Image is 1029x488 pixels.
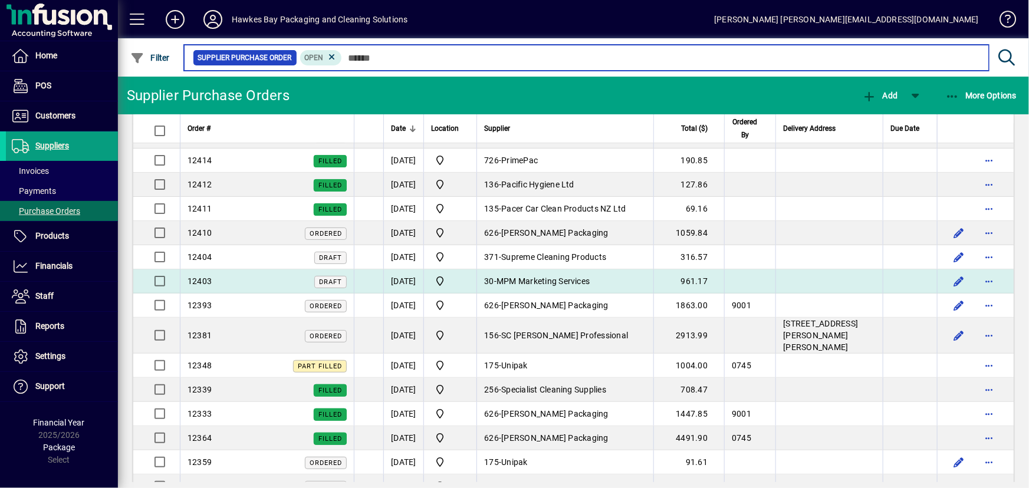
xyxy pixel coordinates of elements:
span: 12339 [188,385,212,394]
span: Support [35,381,65,391]
span: Central [431,226,469,240]
span: POS [35,81,51,90]
button: Filter [127,47,173,68]
a: Financials [6,252,118,281]
button: Add [859,85,900,106]
span: Supplier [484,122,510,135]
span: Delivery Address [783,122,836,135]
button: More options [980,453,999,471]
span: Central [431,153,469,167]
button: More options [980,223,999,242]
td: [DATE] [383,426,423,450]
button: More Options [942,85,1020,106]
span: Invoices [12,166,49,176]
span: Draft [319,278,342,286]
span: Draft [319,254,342,262]
span: 12381 [188,331,212,340]
td: - [476,269,653,294]
td: [DATE] [383,149,423,173]
span: Purchase Orders [12,206,80,216]
button: More options [980,272,999,291]
span: Open [305,54,324,62]
span: [PERSON_NAME] Packaging [501,433,609,443]
span: Total ($) [681,122,708,135]
span: Central [431,250,469,264]
span: Filled [318,387,342,394]
span: Filled [318,157,342,165]
span: 136 [484,180,499,189]
td: [DATE] [383,318,423,354]
td: 1447.85 [653,402,724,426]
span: Ordered [310,302,342,310]
span: 256 [484,385,499,394]
button: Edit [949,223,968,242]
td: - [476,245,653,269]
td: 961.17 [653,269,724,294]
a: POS [6,71,118,101]
button: Edit [949,296,968,315]
a: Support [6,372,118,401]
span: 371 [484,252,499,262]
td: 91.61 [653,450,724,474]
td: 708.47 [653,378,724,402]
td: 69.16 [653,197,724,221]
td: [DATE] [383,269,423,294]
button: More options [980,175,999,194]
span: Settings [35,351,65,361]
span: Central [431,431,469,445]
span: 12412 [188,180,212,189]
span: 12411 [188,204,212,213]
span: 9001 [732,409,751,418]
span: Specialist Cleaning Supplies [501,385,606,394]
td: [STREET_ADDRESS][PERSON_NAME][PERSON_NAME] [775,318,883,354]
span: Products [35,231,69,240]
mat-chip: Completion Status: Open [300,50,342,65]
td: - [476,318,653,354]
span: Order # [188,122,211,135]
span: More Options [945,91,1017,100]
span: Filled [318,182,342,189]
span: Filter [130,53,170,62]
td: [DATE] [383,378,423,402]
button: Add [156,9,194,30]
td: 2913.99 [653,318,724,354]
button: More options [980,151,999,170]
a: Home [6,41,118,71]
span: 626 [484,301,499,310]
span: Payments [12,186,56,196]
td: [DATE] [383,245,423,269]
td: [DATE] [383,173,423,197]
div: Date [391,122,416,135]
span: 626 [484,409,499,418]
td: 4491.90 [653,426,724,450]
span: 0745 [732,433,751,443]
span: Supplier Purchase Order [198,52,292,64]
span: 175 [484,457,499,467]
span: [PERSON_NAME] Packaging [501,228,609,238]
a: Customers [6,101,118,131]
button: Edit [949,453,968,471]
td: 190.85 [653,149,724,173]
button: More options [980,380,999,399]
a: Knowledge Base [991,2,1014,41]
span: Filled [318,435,342,443]
span: Ordered [310,459,342,467]
button: More options [980,326,999,345]
span: Customers [35,111,75,120]
span: 175 [484,361,499,370]
span: Due Date [890,122,919,135]
td: 127.86 [653,173,724,197]
span: 726 [484,156,499,165]
span: 12414 [188,156,212,165]
td: [DATE] [383,197,423,221]
div: Order # [188,122,347,135]
span: SC [PERSON_NAME] Professional [501,331,628,340]
span: 0745 [732,361,751,370]
span: [PERSON_NAME] Packaging [501,409,609,418]
span: 135 [484,204,499,213]
span: Unipak [501,457,528,467]
span: Ordered [310,230,342,238]
span: Location [431,122,459,135]
div: Supplier Purchase Orders [127,86,290,105]
span: Part Filled [298,362,342,370]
